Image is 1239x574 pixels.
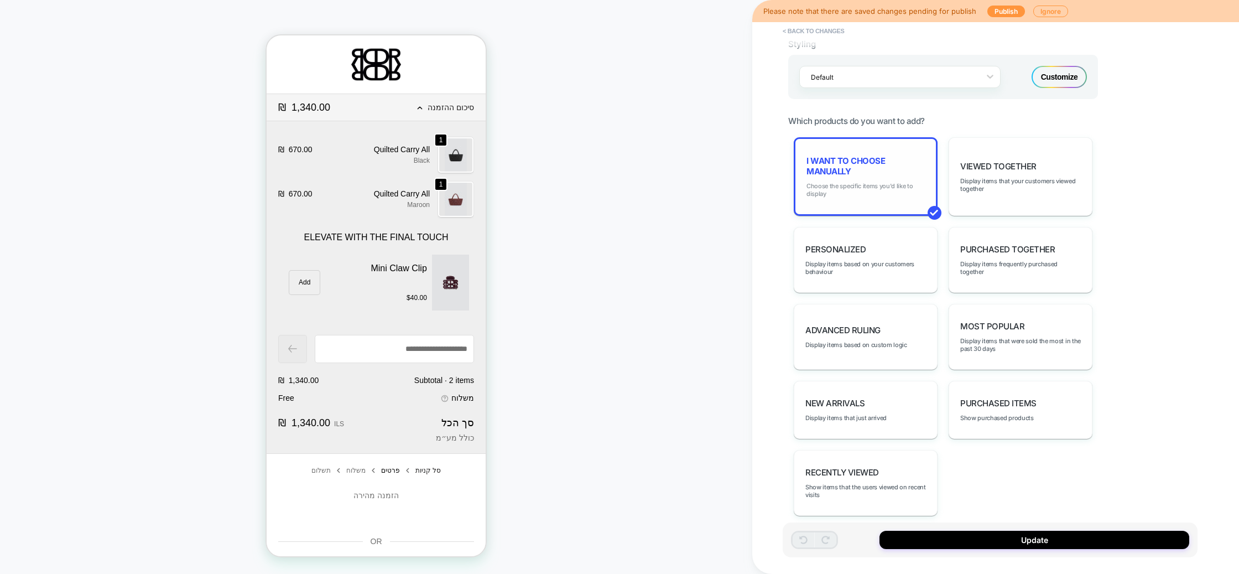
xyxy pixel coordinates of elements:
[12,108,46,120] span: ‏670.00 ‏ ₪
[960,398,1037,408] span: Purchased Items
[12,454,207,491] section: הזמנה מהירה
[54,153,163,164] p: Quilted Carry All
[12,153,46,164] span: ‏670.00 ‏ ₪
[12,340,52,349] span: ‏1,340.00 ‏ ₪
[15,464,205,491] iframe: Pay with PayPal
[12,380,64,395] strong: ‏1,340.00 ‏ ₪
[960,161,1037,172] span: Viewed Together
[960,337,1081,353] span: Display items that were sold the most in the past 30 days
[148,340,207,349] span: Subtotal · 2 items
[171,146,207,182] img: Quilted Carry All
[805,483,926,499] span: Show items that the users viewed on recent visits
[12,66,64,77] strong: ‏1,340.00 ‏ ₪
[54,120,163,130] p: Black
[960,321,1024,332] span: Most Popular
[960,414,1034,422] span: Show purchased products
[805,244,866,255] span: personalized
[37,197,181,206] span: ELEVATE WITH THE FINAL TOUCH
[161,68,207,76] span: סיכום ההזמנה
[149,431,174,439] a: סל קניות
[777,22,850,40] button: < Back to changes
[12,430,207,440] nav: Breadcrumb
[140,257,160,267] span: $40.00
[32,243,44,251] span: Add
[960,244,1055,255] span: Purchased Together
[169,398,207,407] span: כולל מע״מ
[173,100,176,110] span: 1
[960,260,1081,276] span: Display items frequently purchased together
[805,467,879,478] span: Recently Viewed
[45,430,64,440] span: תשלום
[87,454,132,466] h2: הזמנה מהירה
[175,382,207,393] strong: סך הכל
[104,228,160,237] span: Mini Claw Clip
[805,414,887,422] span: Display items that just arrived
[806,182,925,198] span: Choose the specific items you'd like to display
[805,260,926,276] span: Display items based on your customers behaviour
[104,501,116,510] span: OR
[806,156,925,177] span: I want to choose manually
[12,358,28,367] span: Free
[171,102,207,137] img: Quilted Carry All
[22,235,54,260] button: Add
[173,144,176,154] span: 1
[805,398,865,408] span: New Arrivals
[67,385,77,392] span: ILS
[54,164,163,174] p: Maroon
[12,97,207,184] section: Shopping cart
[54,108,163,120] p: Quilted Carry All
[114,430,133,440] strong: פרטים
[788,116,925,126] span: Which products do you want to add?
[185,357,207,369] span: משלוח
[987,6,1025,17] button: Publish
[788,39,1098,49] div: Styling
[1033,6,1068,17] button: Ignore
[879,531,1189,549] button: Update
[805,325,881,335] span: Advanced Ruling
[960,177,1081,193] span: Display items that your customers viewed together
[805,341,907,349] span: Display items based on custom logic
[80,430,99,440] span: משלוח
